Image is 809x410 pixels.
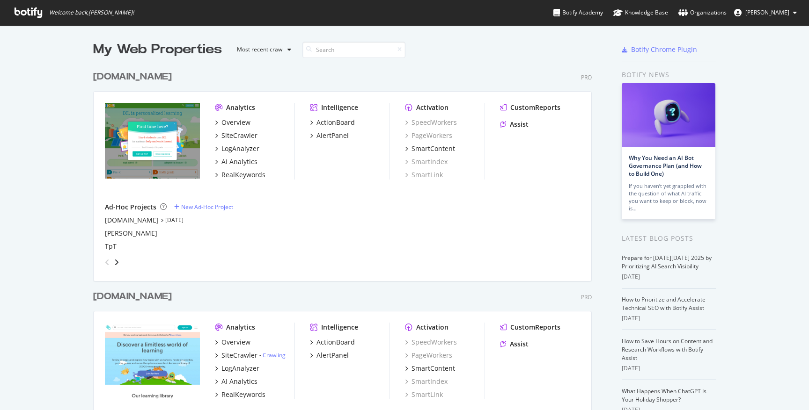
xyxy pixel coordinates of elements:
a: SmartContent [405,144,455,153]
div: LogAnalyzer [221,144,259,153]
div: Pro [581,293,592,301]
a: How to Prioritize and Accelerate Technical SEO with Botify Assist [622,295,706,312]
div: Organizations [678,8,727,17]
a: [DOMAIN_NAME] [105,216,159,225]
div: AI Analytics [221,157,257,166]
div: Analytics [226,103,255,112]
div: Assist [510,120,529,129]
a: SmartLink [405,390,443,399]
div: - [259,351,286,359]
a: PageWorkers [405,131,452,140]
div: [DATE] [622,364,716,373]
div: Overview [221,118,250,127]
a: ActionBoard [310,118,355,127]
a: AI Analytics [215,377,257,386]
div: Latest Blog Posts [622,233,716,244]
a: AlertPanel [310,131,349,140]
div: RealKeywords [221,390,265,399]
a: [PERSON_NAME] [105,229,157,238]
div: Pro [581,73,592,81]
a: LogAnalyzer [215,144,259,153]
div: [DATE] [622,273,716,281]
a: RealKeywords [215,390,265,399]
a: SiteCrawler [215,131,257,140]
div: SmartContent [412,144,455,153]
div: Intelligence [321,323,358,332]
div: SmartContent [412,364,455,373]
span: Jameson Carbary [745,8,789,16]
div: RealKeywords [221,170,265,180]
a: Overview [215,338,250,347]
a: New Ad-Hoc Project [174,203,233,211]
a: TpT [105,242,117,251]
div: angle-right [113,258,120,267]
img: education.com [105,323,200,398]
a: SpeedWorkers [405,118,457,127]
a: AI Analytics [215,157,257,166]
div: If you haven’t yet grappled with the question of what AI traffic you want to keep or block, now is… [629,182,708,212]
button: [PERSON_NAME] [727,5,804,20]
a: RealKeywords [215,170,265,180]
a: CustomReports [500,103,560,112]
a: LogAnalyzer [215,364,259,373]
div: [DOMAIN_NAME] [93,70,172,84]
div: AlertPanel [316,351,349,360]
a: [DOMAIN_NAME] [93,290,176,303]
a: What Happens When ChatGPT Is Your Holiday Shopper? [622,387,706,403]
a: SmartLink [405,170,443,180]
a: SiteCrawler- Crawling [215,351,286,360]
div: Ad-Hoc Projects [105,202,156,212]
a: SmartIndex [405,157,448,166]
div: Analytics [226,323,255,332]
div: [DOMAIN_NAME] [93,290,172,303]
div: Assist [510,339,529,349]
a: [DOMAIN_NAME] [93,70,176,84]
div: AI Analytics [221,377,257,386]
a: SpeedWorkers [405,338,457,347]
a: Botify Chrome Plugin [622,45,697,54]
div: ActionBoard [316,338,355,347]
a: ActionBoard [310,338,355,347]
img: Why You Need an AI Bot Governance Plan (and How to Build One) [622,83,715,147]
a: Assist [500,339,529,349]
div: Knowledge Base [613,8,668,17]
div: Most recent crawl [237,47,284,52]
a: Why You Need an AI Bot Governance Plan (and How to Build One) [629,154,702,178]
img: IXL.com [105,103,200,179]
div: AlertPanel [316,131,349,140]
div: Activation [416,323,449,332]
span: Welcome back, [PERSON_NAME] ! [49,9,134,16]
a: PageWorkers [405,351,452,360]
div: Activation [416,103,449,112]
div: My Web Properties [93,40,222,59]
div: CustomReports [510,323,560,332]
div: LogAnalyzer [221,364,259,373]
div: Botify news [622,70,716,80]
div: Botify Chrome Plugin [631,45,697,54]
div: angle-left [101,255,113,270]
div: New Ad-Hoc Project [181,203,233,211]
a: SmartIndex [405,377,448,386]
div: Botify Academy [553,8,603,17]
div: SiteCrawler [221,131,257,140]
div: Overview [221,338,250,347]
a: Overview [215,118,250,127]
a: CustomReports [500,323,560,332]
a: AlertPanel [310,351,349,360]
a: [DATE] [165,216,184,224]
div: Intelligence [321,103,358,112]
div: SiteCrawler [221,351,257,360]
div: [DATE] [622,314,716,323]
button: Most recent crawl [229,42,295,57]
a: How to Save Hours on Content and Research Workflows with Botify Assist [622,337,713,362]
a: Prepare for [DATE][DATE] 2025 by Prioritizing AI Search Visibility [622,254,712,270]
